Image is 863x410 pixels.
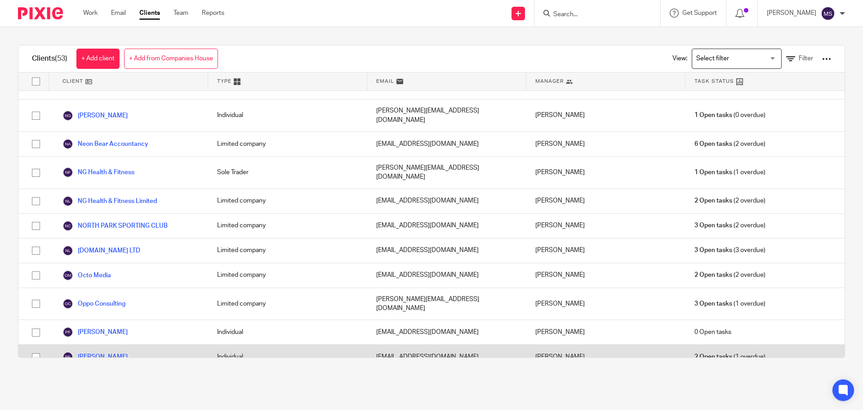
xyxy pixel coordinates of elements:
input: Search [552,11,633,19]
span: Manager [535,77,564,85]
div: Individual [208,99,367,131]
span: (2 overdue) [694,221,765,230]
div: Individual [208,320,367,344]
div: [EMAIL_ADDRESS][DOMAIN_NAME] [367,345,526,369]
a: + Add client [76,49,120,69]
a: NORTH PARK SPORTING CLUB [62,221,168,231]
a: NG Health & Fitness [62,167,134,178]
a: [PERSON_NAME] [62,110,128,121]
span: 0 Open tasks [694,328,731,337]
span: Client [62,77,83,85]
div: [PERSON_NAME] [526,132,685,156]
a: Team [173,9,188,18]
div: Limited company [208,214,367,238]
span: 1 Open tasks [694,168,732,177]
div: Limited company [208,239,367,263]
span: Filter [799,55,813,62]
input: Select all [27,73,44,90]
div: [EMAIL_ADDRESS][DOMAIN_NAME] [367,214,526,238]
a: + Add from Companies House [124,49,218,69]
div: [PERSON_NAME] [526,99,685,131]
span: 1 Open tasks [694,111,732,120]
span: (2 overdue) [694,196,765,205]
span: (53) [55,55,67,62]
h1: Clients [32,54,67,63]
a: Clients [139,9,160,18]
div: Search for option [692,49,782,69]
a: NG Health & Fitness Limited [62,196,157,207]
img: svg%3E [62,298,73,309]
div: [EMAIL_ADDRESS][DOMAIN_NAME] [367,132,526,156]
a: Email [111,9,126,18]
span: 2 Open tasks [694,270,732,279]
div: Limited company [208,132,367,156]
img: svg%3E [62,351,73,362]
div: Limited company [208,189,367,213]
input: Search for option [693,51,776,67]
span: (1 overdue) [694,352,765,361]
div: Limited company [208,288,367,320]
a: Reports [202,9,224,18]
div: [PERSON_NAME][EMAIL_ADDRESS][DOMAIN_NAME] [367,99,526,131]
div: [EMAIL_ADDRESS][DOMAIN_NAME] [367,189,526,213]
span: 3 Open tasks [694,299,732,308]
span: 2 Open tasks [694,196,732,205]
p: [PERSON_NAME] [767,9,816,18]
div: [PERSON_NAME] [526,239,685,263]
a: [DOMAIN_NAME] LTD [62,245,140,256]
span: 3 Open tasks [694,221,732,230]
a: [PERSON_NAME] [62,327,128,338]
div: [PERSON_NAME][EMAIL_ADDRESS][DOMAIN_NAME] [367,288,526,320]
div: [PERSON_NAME] [526,157,685,189]
span: 6 Open tasks [694,140,732,149]
span: 2 Open tasks [694,352,732,361]
img: svg%3E [821,6,835,21]
span: Task Status [694,77,734,85]
img: Pixie [18,7,63,19]
img: svg%3E [62,327,73,338]
a: Oppo Consulting [62,298,125,309]
div: [PERSON_NAME] [526,320,685,344]
span: (2 overdue) [694,140,765,149]
img: svg%3E [62,245,73,256]
a: Octo Media [62,270,111,281]
span: (1 overdue) [694,299,765,308]
span: Type [217,77,231,85]
span: (1 overdue) [694,168,765,177]
span: Get Support [682,10,717,16]
img: svg%3E [62,167,73,178]
div: [PERSON_NAME] [526,214,685,238]
div: [PERSON_NAME] [526,345,685,369]
div: [PERSON_NAME] [526,288,685,320]
img: svg%3E [62,139,73,149]
img: svg%3E [62,270,73,281]
div: [EMAIL_ADDRESS][DOMAIN_NAME] [367,239,526,263]
img: svg%3E [62,196,73,207]
div: [PERSON_NAME] [526,189,685,213]
div: View: [659,45,831,72]
div: [EMAIL_ADDRESS][DOMAIN_NAME] [367,263,526,288]
span: Email [376,77,394,85]
div: [EMAIL_ADDRESS][DOMAIN_NAME] [367,320,526,344]
div: Individual [208,345,367,369]
img: svg%3E [62,110,73,121]
a: [PERSON_NAME] [62,351,128,362]
div: [PERSON_NAME] [526,263,685,288]
span: 3 Open tasks [694,246,732,255]
span: (2 overdue) [694,270,765,279]
a: Work [83,9,98,18]
span: (0 overdue) [694,111,765,120]
span: (3 overdue) [694,246,765,255]
div: Sole Trader [208,157,367,189]
div: Limited company [208,263,367,288]
a: Neon Bear Accountancy [62,139,148,149]
img: svg%3E [62,221,73,231]
div: [PERSON_NAME][EMAIL_ADDRESS][DOMAIN_NAME] [367,157,526,189]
